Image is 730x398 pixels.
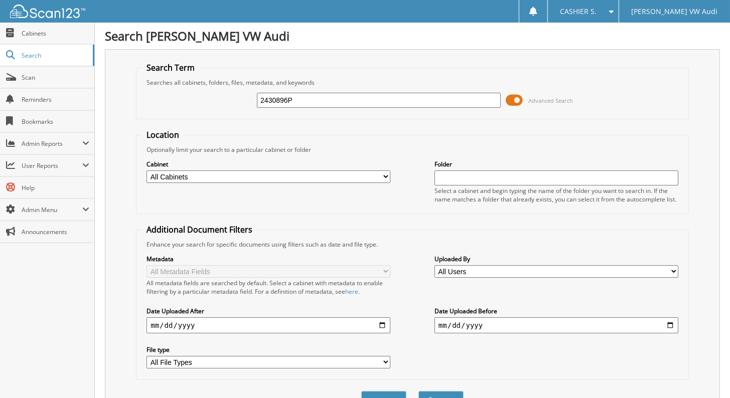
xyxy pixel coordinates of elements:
[105,28,720,44] h1: Search [PERSON_NAME] VW Audi
[10,5,85,18] img: scan123-logo-white.svg
[147,279,390,296] div: All metadata fields are searched by default. Select a cabinet with metadata to enable filtering b...
[147,307,390,315] label: Date Uploaded After
[22,161,82,170] span: User Reports
[434,317,678,333] input: end
[141,62,200,73] legend: Search Term
[22,117,89,126] span: Bookmarks
[141,224,257,235] legend: Additional Document Filters
[560,9,597,15] span: CASHIER S.
[528,97,573,104] span: Advanced Search
[22,206,82,214] span: Admin Menu
[22,73,89,82] span: Scan
[147,160,390,168] label: Cabinet
[22,228,89,236] span: Announcements
[22,29,89,38] span: Cabinets
[434,307,678,315] label: Date Uploaded Before
[680,350,730,398] iframe: Chat Widget
[141,145,683,154] div: Optionally limit your search to a particular cabinet or folder
[22,95,89,104] span: Reminders
[141,240,683,249] div: Enhance your search for specific documents using filters such as date and file type.
[22,51,88,60] span: Search
[147,345,390,354] label: File type
[434,255,678,263] label: Uploaded By
[434,186,678,204] div: Select a cabinet and begin typing the name of the folder you want to search in. If the name match...
[345,287,358,296] a: here
[141,129,184,140] legend: Location
[631,9,717,15] span: [PERSON_NAME] VW Audi
[22,139,82,148] span: Admin Reports
[147,255,390,263] label: Metadata
[22,183,89,192] span: Help
[141,78,683,87] div: Searches all cabinets, folders, files, metadata, and keywords
[147,317,390,333] input: start
[434,160,678,168] label: Folder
